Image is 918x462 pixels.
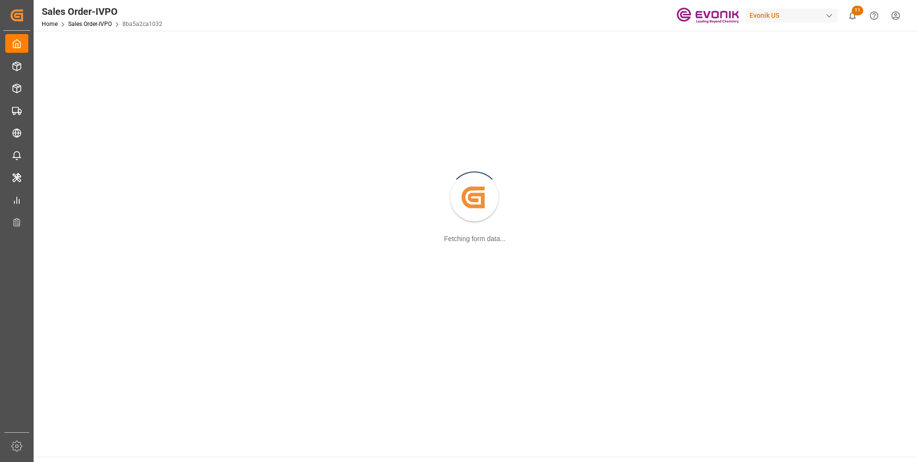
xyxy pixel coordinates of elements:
[42,21,58,27] a: Home
[42,4,162,19] div: Sales Order-IVPO
[676,7,739,24] img: Evonik-brand-mark-Deep-Purple-RGB.jpeg_1700498283.jpeg
[444,234,506,244] div: Fetching form data...
[68,21,112,27] a: Sales Order-IVPO
[746,9,838,23] div: Evonik US
[852,6,863,15] span: 11
[746,6,842,24] button: Evonik US
[863,5,885,26] button: Help Center
[842,5,863,26] button: show 11 new notifications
